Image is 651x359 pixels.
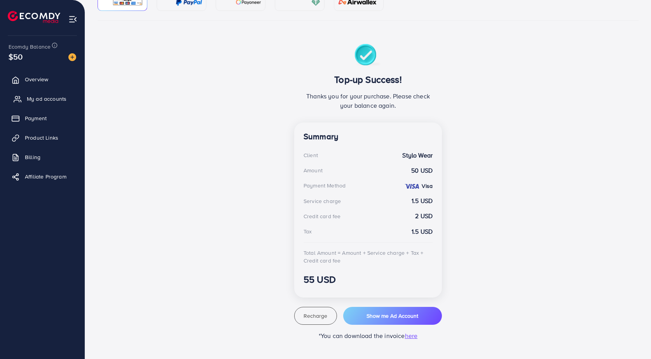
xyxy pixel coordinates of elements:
div: Payment Method [304,182,346,189]
a: Affiliate Program [6,169,79,184]
a: My ad accounts [6,91,79,107]
img: success [354,44,382,68]
span: Payment [25,114,47,122]
span: here [405,331,418,340]
strong: Stylo Wear [402,151,433,160]
img: credit [404,183,420,189]
div: Tax [304,228,312,235]
img: logo [8,11,60,23]
span: Overview [25,75,48,83]
div: Credit card fee [304,212,340,220]
strong: Visa [422,182,433,190]
div: Client [304,151,318,159]
span: Recharge [304,312,327,320]
p: *You can download the invoice [294,331,442,340]
strong: 1.5 USD [412,196,433,205]
img: menu [68,15,77,24]
span: $50 [9,51,23,62]
strong: 1.5 USD [412,227,433,236]
div: Service charge [304,197,341,205]
span: Product Links [25,134,58,142]
span: Show me Ad Account [367,312,418,320]
strong: 2 USD [415,212,433,221]
a: Overview [6,72,79,87]
h3: 55 USD [304,274,433,285]
span: Billing [25,153,40,161]
button: Recharge [294,307,337,325]
span: Affiliate Program [25,173,66,180]
button: Show me Ad Account [343,307,442,325]
p: Thanks you for your purchase. Please check your balance again. [304,91,433,110]
div: Total Amount = Amount + Service charge + Tax + Credit card fee [304,249,433,265]
a: Product Links [6,130,79,145]
img: image [68,53,76,61]
iframe: Chat [618,324,645,353]
h3: Top-up Success! [304,74,433,85]
span: Ecomdy Balance [9,43,51,51]
a: Billing [6,149,79,165]
div: Amount [304,166,323,174]
h4: Summary [304,132,433,142]
strong: 50 USD [411,166,433,175]
span: My ad accounts [27,95,66,103]
a: Payment [6,110,79,126]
